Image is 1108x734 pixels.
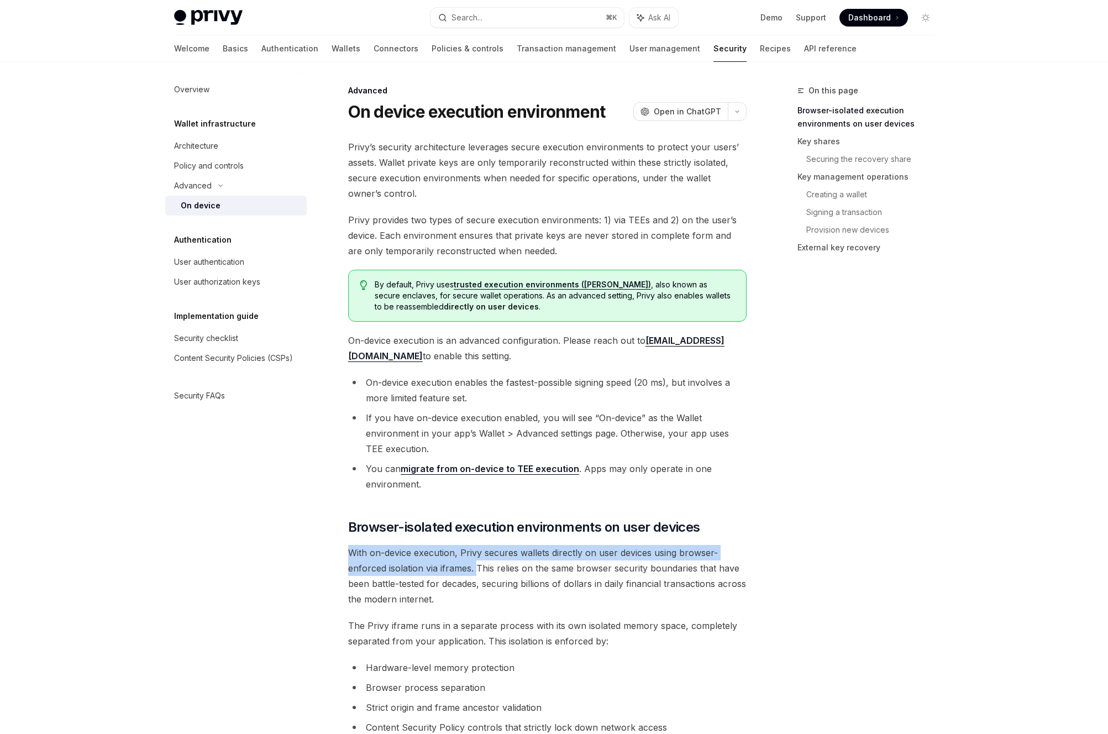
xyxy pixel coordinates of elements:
[348,85,747,96] div: Advanced
[174,275,260,289] div: User authorization keys
[174,310,259,323] h5: Implementation guide
[261,35,318,62] a: Authentication
[806,203,943,221] a: Signing a transaction
[174,179,212,192] div: Advanced
[181,199,220,212] div: On device
[444,302,539,311] strong: directly on user devices
[430,8,624,28] button: Search...⌘K
[797,168,943,186] a: Key management operations
[454,280,651,290] a: trusted execution environments ([PERSON_NAME])
[165,196,307,216] a: On device
[348,680,747,695] li: Browser process separation
[839,9,908,27] a: Dashboard
[348,410,747,457] li: If you have on-device execution enabled, you will see “On-device” as the Wallet environment in yo...
[713,35,747,62] a: Security
[174,35,209,62] a: Welcome
[517,35,616,62] a: Transaction management
[917,9,934,27] button: Toggle dark mode
[174,10,243,25] img: light logo
[165,272,307,292] a: User authorization keys
[808,84,858,97] span: On this page
[165,136,307,156] a: Architecture
[348,375,747,406] li: On-device execution enables the fastest-possible signing speed (20 ms), but involves a more limit...
[796,12,826,23] a: Support
[848,12,891,23] span: Dashboard
[348,461,747,492] li: You can . Apps may only operate in one environment.
[797,102,943,133] a: Browser-isolated execution environments on user devices
[348,518,700,536] span: Browser-isolated execution environments on user devices
[174,255,244,269] div: User authentication
[797,133,943,150] a: Key shares
[165,252,307,272] a: User authentication
[806,221,943,239] a: Provision new devices
[375,279,734,312] span: By default, Privy uses , also known as secure enclaves, for secure wallet operations. As an advan...
[606,13,617,22] span: ⌘ K
[401,463,579,475] a: migrate from on-device to TEE execution
[348,212,747,259] span: Privy provides two types of secure execution environments: 1) via TEEs and 2) on the user’s devic...
[760,12,783,23] a: Demo
[174,332,238,345] div: Security checklist
[174,159,244,172] div: Policy and controls
[648,12,670,23] span: Ask AI
[374,35,418,62] a: Connectors
[348,333,747,364] span: On-device execution is an advanced configuration. Please reach out to to enable this setting.
[654,106,721,117] span: Open in ChatGPT
[165,80,307,99] a: Overview
[174,389,225,402] div: Security FAQs
[797,239,943,256] a: External key recovery
[174,139,218,153] div: Architecture
[223,35,248,62] a: Basics
[174,117,256,130] h5: Wallet infrastructure
[165,328,307,348] a: Security checklist
[806,150,943,168] a: Securing the recovery share
[165,156,307,176] a: Policy and controls
[348,700,747,715] li: Strict origin and frame ancestor validation
[451,11,482,24] div: Search...
[348,660,747,675] li: Hardware-level memory protection
[165,386,307,406] a: Security FAQs
[165,348,307,368] a: Content Security Policies (CSPs)
[174,83,209,96] div: Overview
[360,280,367,290] svg: Tip
[174,233,232,247] h5: Authentication
[629,8,678,28] button: Ask AI
[760,35,791,62] a: Recipes
[804,35,857,62] a: API reference
[332,35,360,62] a: Wallets
[174,352,293,365] div: Content Security Policies (CSPs)
[633,102,728,121] button: Open in ChatGPT
[348,102,606,122] h1: On device execution environment
[629,35,700,62] a: User management
[348,545,747,607] span: With on-device execution, Privy secures wallets directly on user devices using browser-enforced i...
[348,139,747,201] span: Privy’s security architecture leverages secure execution environments to protect your users’ asse...
[806,186,943,203] a: Creating a wallet
[348,618,747,649] span: The Privy iframe runs in a separate process with its own isolated memory space, completely separa...
[432,35,503,62] a: Policies & controls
